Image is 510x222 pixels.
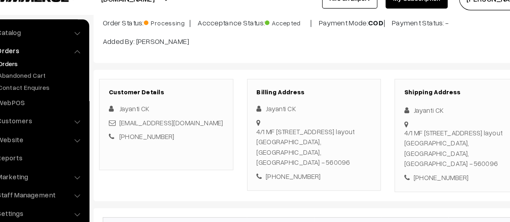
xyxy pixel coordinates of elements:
[387,93,489,100] h3: Shipping Address
[257,106,358,116] div: Jayanti CK
[10,180,106,194] a: Staff Management
[387,167,489,176] div: [PHONE_NUMBER]
[157,29,198,39] span: Processing
[135,132,184,139] a: [PHONE_NUMBER]
[10,114,106,129] a: Customers
[257,127,358,163] div: 4/1 MF [STREET_ADDRESS] layout [GEOGRAPHIC_DATA], [GEOGRAPHIC_DATA], [GEOGRAPHIC_DATA] - 560096
[371,5,425,23] a: My Subscription
[314,5,363,23] a: Hire an Expert
[121,29,494,40] p: Order Status: | Accceptance Status: | Payment Mode: | Payment Status: -
[10,196,106,211] a: Settings
[387,128,489,164] div: 4/1 MF [STREET_ADDRESS] layout [GEOGRAPHIC_DATA], [GEOGRAPHIC_DATA], [GEOGRAPHIC_DATA] - 560096
[10,98,106,113] a: WebPOS
[10,36,106,51] a: Catalog
[135,120,227,127] a: [EMAIL_ADDRESS][DOMAIN_NAME]
[26,77,106,86] a: Abandoned Cart
[26,88,106,96] a: Contact Enquires
[257,166,358,175] div: [PHONE_NUMBER]
[10,164,106,178] a: Marketing
[126,93,228,100] h3: Customer Details
[10,131,106,145] a: Website
[26,67,106,75] a: Orders
[121,46,494,56] p: Added By: [PERSON_NAME]
[10,10,95,17] img: COMMMERCE
[10,8,81,18] a: COMMMERCE
[91,4,194,24] button: [DOMAIN_NAME]
[135,107,162,114] span: Jayanti CK
[10,147,106,162] a: Reports
[488,8,500,20] img: user
[355,31,369,39] b: COD
[387,108,489,117] div: Jayanti CK
[435,4,504,24] button: [PERSON_NAME]
[257,93,358,100] h3: Billing Address
[10,52,106,67] a: Orders
[264,29,304,39] span: Accepted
